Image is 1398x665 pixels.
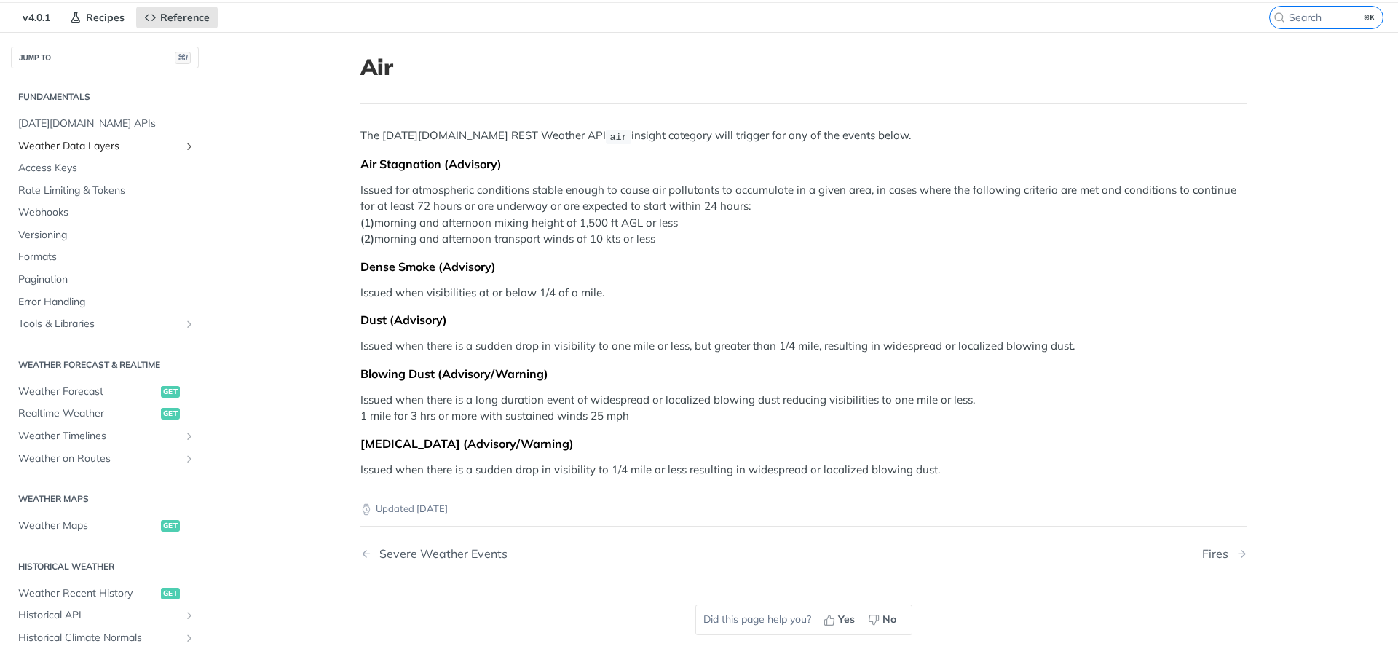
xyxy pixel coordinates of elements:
[18,586,157,601] span: Weather Recent History
[11,202,199,224] a: Webhooks
[62,7,133,28] a: Recipes
[136,7,218,28] a: Reference
[609,131,627,142] span: air
[11,627,199,649] a: Historical Climate NormalsShow subpages for Historical Climate Normals
[161,588,180,599] span: get
[360,232,374,245] strong: (2)
[18,385,157,399] span: Weather Forecast
[11,492,199,505] h2: Weather Maps
[360,312,1247,327] div: Dust (Advisory)
[11,358,199,371] h2: Weather Forecast & realtime
[183,141,195,152] button: Show subpages for Weather Data Layers
[18,205,195,220] span: Webhooks
[372,547,508,561] div: Severe Weather Events
[11,135,199,157] a: Weather Data LayersShow subpages for Weather Data Layers
[86,11,125,24] span: Recipes
[11,605,199,626] a: Historical APIShow subpages for Historical API
[11,90,199,103] h2: Fundamentals
[161,386,180,398] span: get
[360,157,1247,171] div: Air Stagnation (Advisory)
[360,54,1247,80] h1: Air
[18,117,195,131] span: [DATE][DOMAIN_NAME] APIs
[360,338,1247,355] p: Issued when there is a sudden drop in visibility to one mile or less, but greater than 1/4 mile, ...
[882,612,896,627] span: No
[18,295,195,310] span: Error Handling
[360,547,741,561] a: Previous Page: Severe Weather Events
[183,318,195,330] button: Show subpages for Tools & Libraries
[18,272,195,287] span: Pagination
[360,285,1247,302] p: Issued when visibilities at or below 1/4 of a mile.
[360,392,1247,425] p: Issued when there is a long duration event of widespread or localized blowing dust reducing visib...
[1361,10,1379,25] kbd: ⌘K
[11,47,199,68] button: JUMP TO⌘/
[183,453,195,465] button: Show subpages for Weather on Routes
[15,7,58,28] span: v4.0.1
[11,113,199,135] a: [DATE][DOMAIN_NAME] APIs
[18,406,157,421] span: Realtime Weather
[11,403,199,425] a: Realtime Weatherget
[11,448,199,470] a: Weather on RoutesShow subpages for Weather on Routes
[360,216,374,229] strong: (1)
[360,462,1247,479] p: Issued when there is a sudden drop in visibility to 1/4 mile or less resulting in widespread or l...
[1202,547,1236,561] div: Fires
[1202,547,1247,561] a: Next Page: Fires
[360,127,1247,144] p: The [DATE][DOMAIN_NAME] REST Weather API insight category will trigger for any of the events below.
[11,269,199,291] a: Pagination
[11,180,199,202] a: Rate Limiting & Tokens
[18,608,180,623] span: Historical API
[360,436,1247,451] div: [MEDICAL_DATA] (Advisory/Warning)
[18,452,180,466] span: Weather on Routes
[360,366,1247,381] div: Blowing Dust (Advisory/Warning)
[18,250,195,264] span: Formats
[1273,12,1285,23] svg: Search
[360,259,1247,274] div: Dense Smoke (Advisory)
[11,381,199,403] a: Weather Forecastget
[18,139,180,154] span: Weather Data Layers
[18,429,180,444] span: Weather Timelines
[11,157,199,179] a: Access Keys
[11,425,199,447] a: Weather TimelinesShow subpages for Weather Timelines
[18,317,180,331] span: Tools & Libraries
[11,583,199,605] a: Weather Recent Historyget
[11,313,199,335] a: Tools & LibrariesShow subpages for Tools & Libraries
[360,532,1247,575] nav: Pagination Controls
[818,609,863,631] button: Yes
[695,605,912,635] div: Did this page help you?
[175,52,191,64] span: ⌘/
[11,291,199,313] a: Error Handling
[360,182,1247,248] p: Issued for atmospheric conditions stable enough to cause air pollutants to accumulate in a given ...
[183,430,195,442] button: Show subpages for Weather Timelines
[11,515,199,537] a: Weather Mapsget
[161,520,180,532] span: get
[18,631,180,645] span: Historical Climate Normals
[18,161,195,176] span: Access Keys
[360,502,1247,516] p: Updated [DATE]
[183,632,195,644] button: Show subpages for Historical Climate Normals
[160,11,210,24] span: Reference
[161,408,180,420] span: get
[11,224,199,246] a: Versioning
[18,184,195,198] span: Rate Limiting & Tokens
[18,228,195,243] span: Versioning
[11,246,199,268] a: Formats
[863,609,904,631] button: No
[838,612,855,627] span: Yes
[183,610,195,621] button: Show subpages for Historical API
[18,519,157,533] span: Weather Maps
[11,560,199,573] h2: Historical Weather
